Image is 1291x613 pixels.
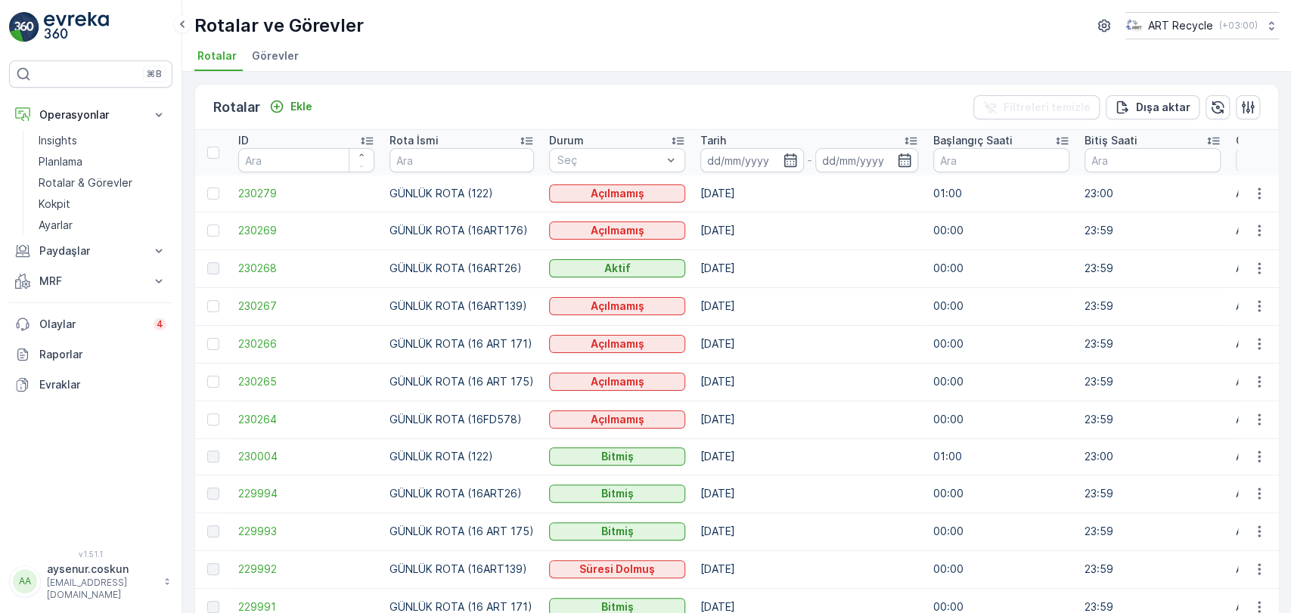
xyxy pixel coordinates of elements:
div: Toggle Row Selected [207,187,219,200]
p: ⌘B [147,68,162,80]
input: dd/mm/yyyy [815,148,919,172]
p: Ayarlar [39,218,73,233]
p: 23:59 [1085,412,1221,427]
a: Evraklar [9,370,172,400]
p: ( +03:00 ) [1219,20,1258,32]
p: GÜNLÜK ROTA (16 ART 175) [389,374,534,389]
p: Planlama [39,154,82,169]
p: Rota İsmi [389,133,439,148]
td: [DATE] [693,401,926,438]
p: Açılmamış [591,412,644,427]
p: GÜNLÜK ROTA (16 ART 171) [389,336,534,351]
p: GÜNLÜK ROTA (16ART26) [389,486,534,501]
a: Raporlar [9,339,172,370]
button: ART Recycle(+03:00) [1125,12,1279,39]
p: GÜNLÜK ROTA (122) [389,186,534,201]
p: 23:59 [1085,223,1221,238]
p: 00:00 [933,524,1069,539]
button: Süresi Dolmuş [549,560,685,578]
p: GÜNLÜK ROTA (16ART26) [389,261,534,276]
a: 230269 [238,223,374,238]
span: 230004 [238,449,374,464]
p: Süresi Dolmuş [579,562,655,577]
p: Açılmamış [591,299,644,314]
input: dd/mm/yyyy [700,148,804,172]
p: Olaylar [39,317,144,332]
p: 23:59 [1085,374,1221,389]
p: GÜNLÜK ROTA (16FD578) [389,412,534,427]
p: Rotalar ve Görevler [194,14,364,38]
td: [DATE] [693,475,926,512]
button: Operasyonlar [9,100,172,130]
p: 23:59 [1085,299,1221,314]
div: Toggle Row Selected [207,450,219,463]
a: 229992 [238,562,374,577]
p: 23:00 [1085,449,1221,464]
span: v 1.51.1 [9,550,172,559]
p: GÜNLÜK ROTA (122) [389,449,534,464]
p: 00:00 [933,223,1069,238]
p: 00:00 [933,412,1069,427]
p: [EMAIL_ADDRESS][DOMAIN_NAME] [47,577,156,601]
p: Filtreleri temizle [1004,100,1091,115]
p: 00:00 [933,261,1069,276]
p: Kokpit [39,197,70,212]
div: Toggle Row Selected [207,601,219,613]
p: 4 [157,318,163,330]
a: 230267 [238,299,374,314]
a: 229993 [238,524,374,539]
p: Rotalar & Görevler [39,175,132,190]
div: Toggle Row Selected [207,376,219,388]
p: 23:59 [1085,336,1221,351]
p: Bitmiş [601,449,634,464]
td: [DATE] [693,175,926,212]
p: Bitmiş [601,524,634,539]
p: Operasyonlar [39,107,142,122]
a: 229994 [238,486,374,501]
p: Bitmiş [601,486,634,501]
button: Dışa aktar [1106,95,1199,119]
td: [DATE] [693,249,926,287]
button: AAaysenur.coskun[EMAIL_ADDRESS][DOMAIN_NAME] [9,562,172,601]
p: 00:00 [933,374,1069,389]
p: 00:00 [933,299,1069,314]
div: Toggle Row Selected [207,525,219,537]
p: 00:00 [933,336,1069,351]
div: Toggle Row Selected [207,563,219,575]
p: ART Recycle [1148,18,1213,33]
p: Açılmamış [591,336,644,351]
button: Ekle [263,98,318,116]
button: Filtreleri temizle [973,95,1100,119]
p: Açılmamış [591,374,644,389]
p: 00:00 [933,562,1069,577]
p: Başlangıç Saati [933,133,1013,148]
p: Açılmamış [591,223,644,238]
p: 23:00 [1085,186,1221,201]
p: aysenur.coskun [47,562,156,577]
td: [DATE] [693,550,926,588]
td: [DATE] [693,287,926,325]
span: 230265 [238,374,374,389]
button: Bitmiş [549,485,685,503]
div: Toggle Row Selected [207,262,219,274]
a: 230268 [238,261,374,276]
div: AA [13,569,37,593]
img: logo_light-DOdMpM7g.png [44,12,109,42]
button: Açılmamış [549,373,685,391]
p: Aktif [604,261,631,276]
span: Görevler [252,48,299,63]
p: Evraklar [39,377,166,392]
p: 01:00 [933,449,1069,464]
p: Raporlar [39,347,166,362]
p: Insights [39,133,77,148]
a: Kokpit [33,193,172,215]
td: [DATE] [693,212,926,249]
a: Ayarlar [33,215,172,236]
button: MRF [9,266,172,296]
img: image_23.png [1125,17,1142,34]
